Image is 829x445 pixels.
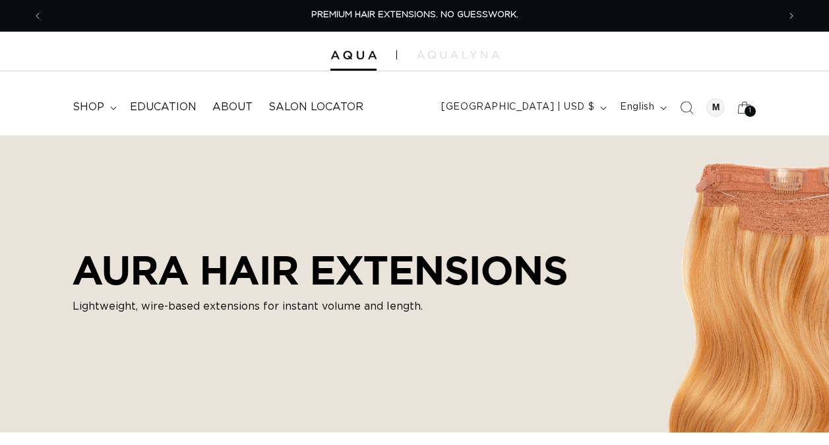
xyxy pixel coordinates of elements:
span: [GEOGRAPHIC_DATA] | USD $ [441,100,594,114]
span: About [212,100,253,114]
img: aqualyna.com [417,51,499,59]
button: Previous announcement [23,3,52,28]
summary: shop [65,92,122,122]
a: Education [122,92,204,122]
summary: Search [672,93,701,122]
button: Next announcement [777,3,806,28]
span: Salon Locator [268,100,363,114]
span: shop [73,100,104,114]
button: [GEOGRAPHIC_DATA] | USD $ [433,95,612,120]
h2: AURA HAIR EXTENSIONS [73,247,568,293]
p: Lightweight, wire-based extensions for instant volume and length. [73,298,568,314]
button: English [612,95,672,120]
span: English [620,100,654,114]
img: Aqua Hair Extensions [330,51,377,60]
span: 1 [749,106,752,117]
span: PREMIUM HAIR EXTENSIONS. NO GUESSWORK. [311,11,518,19]
a: About [204,92,261,122]
span: Education [130,100,197,114]
a: Salon Locator [261,92,371,122]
